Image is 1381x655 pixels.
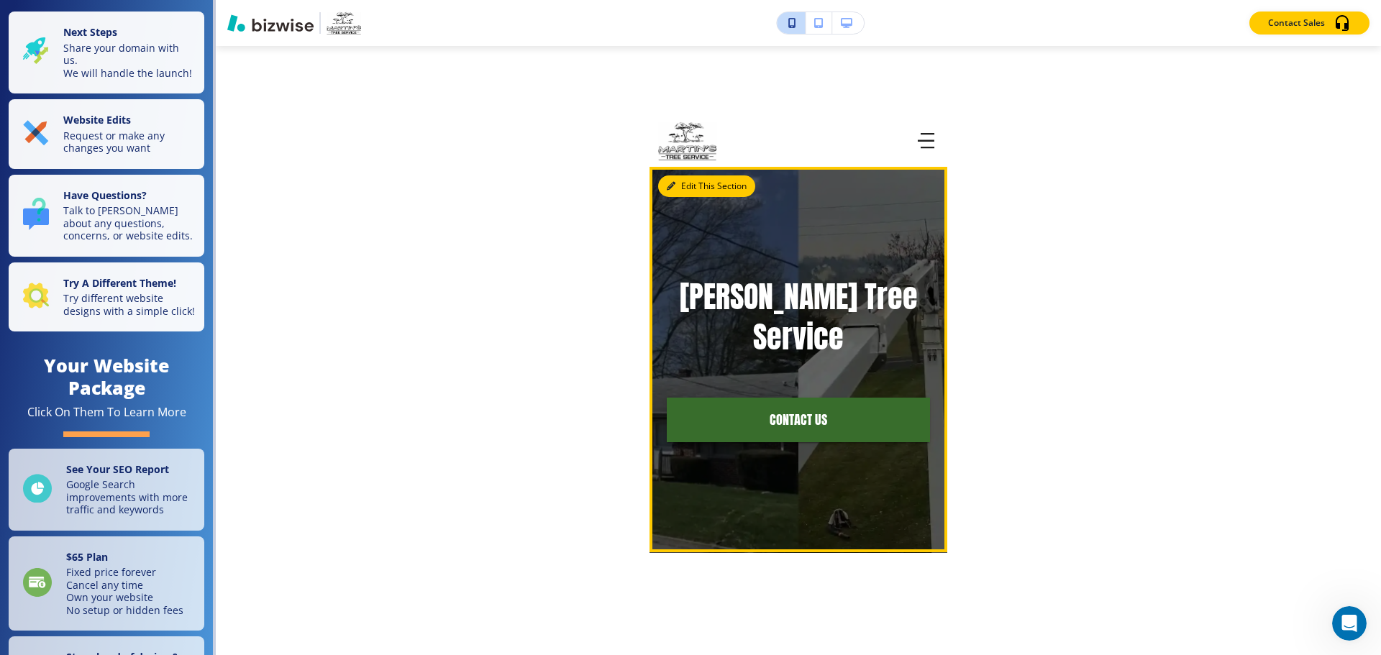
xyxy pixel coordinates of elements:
[9,12,204,93] button: Next StepsShare your domain with us.We will handle the launch!
[667,398,930,442] button: contact us
[66,478,196,516] p: Google Search improvements with more traffic and keywords
[9,175,204,257] button: Have Questions?Talk to [PERSON_NAME] about any questions, concerns, or website edits.
[63,42,196,80] p: Share your domain with us. We will handle the launch!
[1332,606,1367,641] iframe: Intercom live chat
[1268,17,1325,29] p: Contact Sales
[63,204,196,242] p: Talk to [PERSON_NAME] about any questions, concerns, or website edits.
[66,462,169,476] strong: See Your SEO Report
[63,113,131,127] strong: Website Edits
[227,14,314,32] img: Bizwise Logo
[9,262,204,332] button: Try A Different Theme!Try different website designs with a simple click!
[658,175,755,197] button: Edit This Section
[9,99,204,169] button: Website EditsRequest or make any changes you want
[327,12,361,35] img: Your Logo
[1249,12,1369,35] button: Contact Sales
[63,292,196,317] p: Try different website designs with a simple click!
[658,122,716,160] img: Martin’s Tree Service
[9,354,204,399] h4: Your Website Package
[66,566,183,616] p: Fixed price forever Cancel any time Own your website No setup or hidden fees
[66,550,108,564] strong: $ 65 Plan
[667,277,930,357] p: [PERSON_NAME] Tree Service
[912,127,940,155] button: Toggle hamburger navigation menu
[63,25,117,39] strong: Next Steps
[63,276,176,290] strong: Try A Different Theme!
[63,129,196,155] p: Request or make any changes you want
[27,405,186,420] div: Click On Them To Learn More
[9,449,204,531] a: See Your SEO ReportGoogle Search improvements with more traffic and keywords
[63,188,147,202] strong: Have Questions?
[9,536,204,631] a: $65 PlanFixed price foreverCancel any timeOwn your websiteNo setup or hidden fees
